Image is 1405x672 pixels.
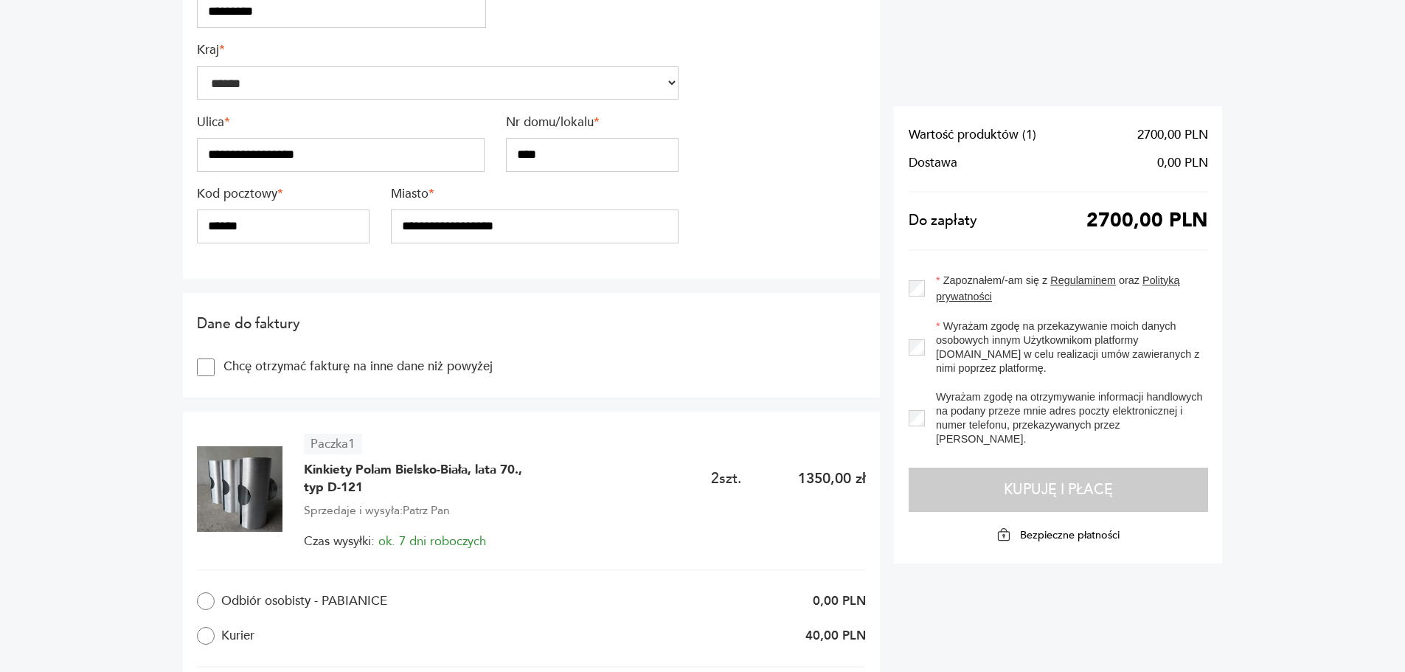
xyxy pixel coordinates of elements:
span: Czas wysyłki: [304,534,486,548]
img: Kinkiety Polam Bielsko-Biała, lata 70., typ D-121 [197,446,282,532]
label: Miasto [391,186,679,203]
span: 2700,00 PLN [1086,214,1208,228]
span: 0,00 PLN [1157,156,1208,170]
label: Ulica [197,114,485,131]
p: 1350,00 zł [798,469,866,488]
span: Do zapłaty [909,214,977,228]
article: Paczka 1 [304,434,362,455]
span: Dostawa [909,156,957,170]
input: Kurier [197,627,215,645]
img: Ikona kłódki [996,527,1011,542]
span: Sprzedaje i wysyła: Patrz Pan [304,501,450,520]
label: Kod pocztowy [197,186,370,203]
span: ok. 7 dni roboczych [378,533,486,550]
span: 2 szt. [711,469,741,488]
span: 2700,00 PLN [1137,128,1208,142]
h2: Dane do faktury [197,314,679,333]
input: Odbiór osobisty - PABIANICE [197,592,215,610]
label: Chcę otrzymać fakturę na inne dane niż powyżej [215,358,493,375]
span: Kinkiety Polam Bielsko-Biała, lata 70., typ D-121 [304,461,525,496]
label: Odbiór osobisty - PABIANICE [197,592,482,610]
label: Wyrażam zgodę na przekazywanie moich danych osobowych innym Użytkownikom platformy [DOMAIN_NAME] ... [925,319,1208,376]
label: Nr domu/lokalu [506,114,679,131]
span: Wartość produktów ( 1 ) [909,128,1036,142]
label: Zapoznałem/-am się z oraz [925,272,1208,305]
p: Bezpieczne płatności [1020,528,1120,542]
label: Kurier [197,627,482,645]
label: Wyrażam zgodę na otrzymywanie informacji handlowych na podany przeze mnie adres poczty elektronic... [925,390,1208,447]
p: 40,00 PLN [805,628,866,645]
a: Regulaminem [1050,274,1116,286]
p: 0,00 PLN [813,593,866,610]
label: Kraj [197,42,679,59]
